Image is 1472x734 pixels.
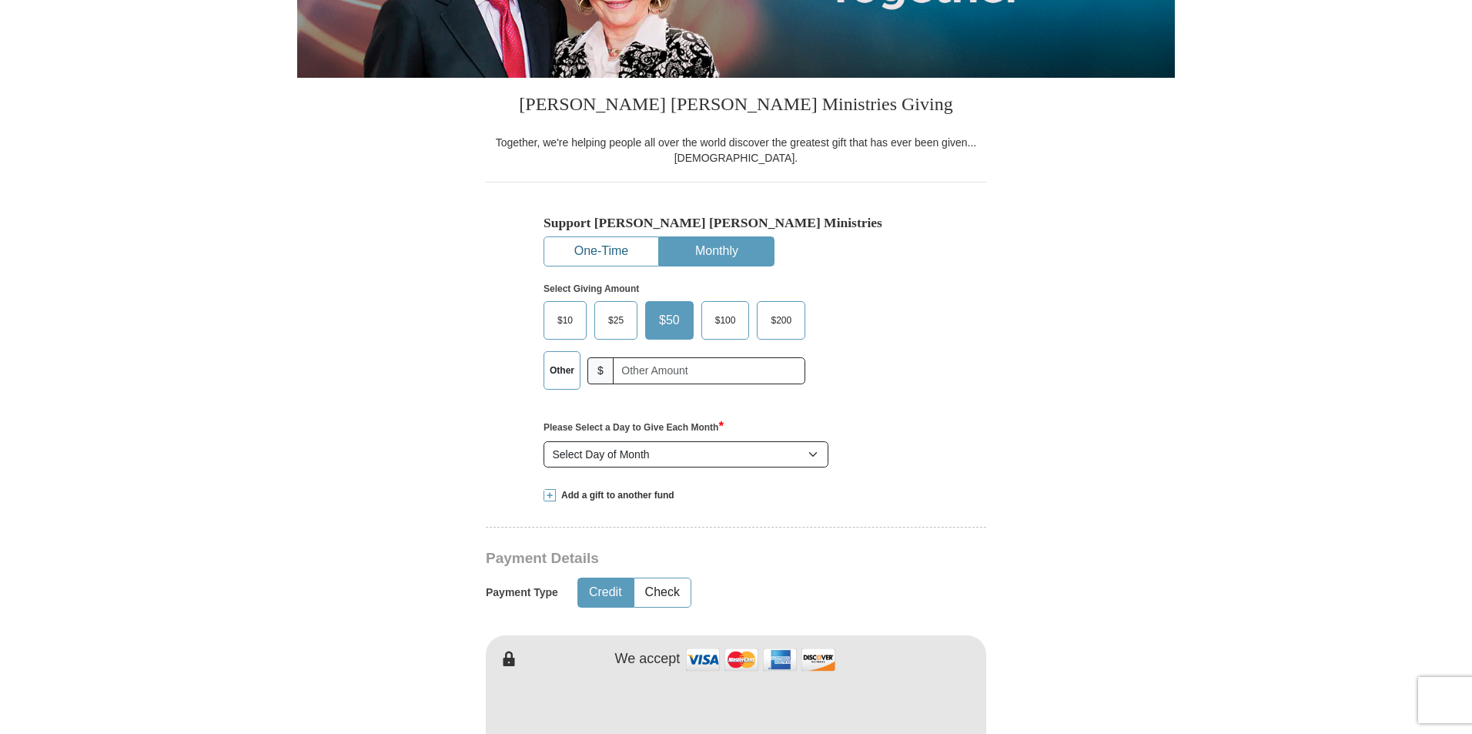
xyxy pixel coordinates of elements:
span: $10 [550,309,580,332]
h4: We accept [615,651,681,668]
input: Other Amount [613,357,805,384]
span: $25 [601,309,631,332]
span: $ [587,357,614,384]
span: $100 [708,309,744,332]
div: Together, we're helping people all over the world discover the greatest gift that has ever been g... [486,135,986,166]
span: Add a gift to another fund [556,489,674,502]
strong: Select Giving Amount [544,283,639,294]
span: $200 [763,309,799,332]
button: Credit [578,578,633,607]
strong: Please Select a Day to Give Each Month [544,422,724,433]
button: One-Time [544,237,658,266]
img: credit cards accepted [684,643,838,676]
button: Monthly [660,237,774,266]
h3: [PERSON_NAME] [PERSON_NAME] Ministries Giving [486,78,986,135]
h5: Payment Type [486,586,558,599]
h3: Payment Details [486,550,878,568]
span: $50 [651,309,687,332]
button: Check [634,578,691,607]
h5: Support [PERSON_NAME] [PERSON_NAME] Ministries [544,215,928,231]
label: Other [544,352,580,389]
